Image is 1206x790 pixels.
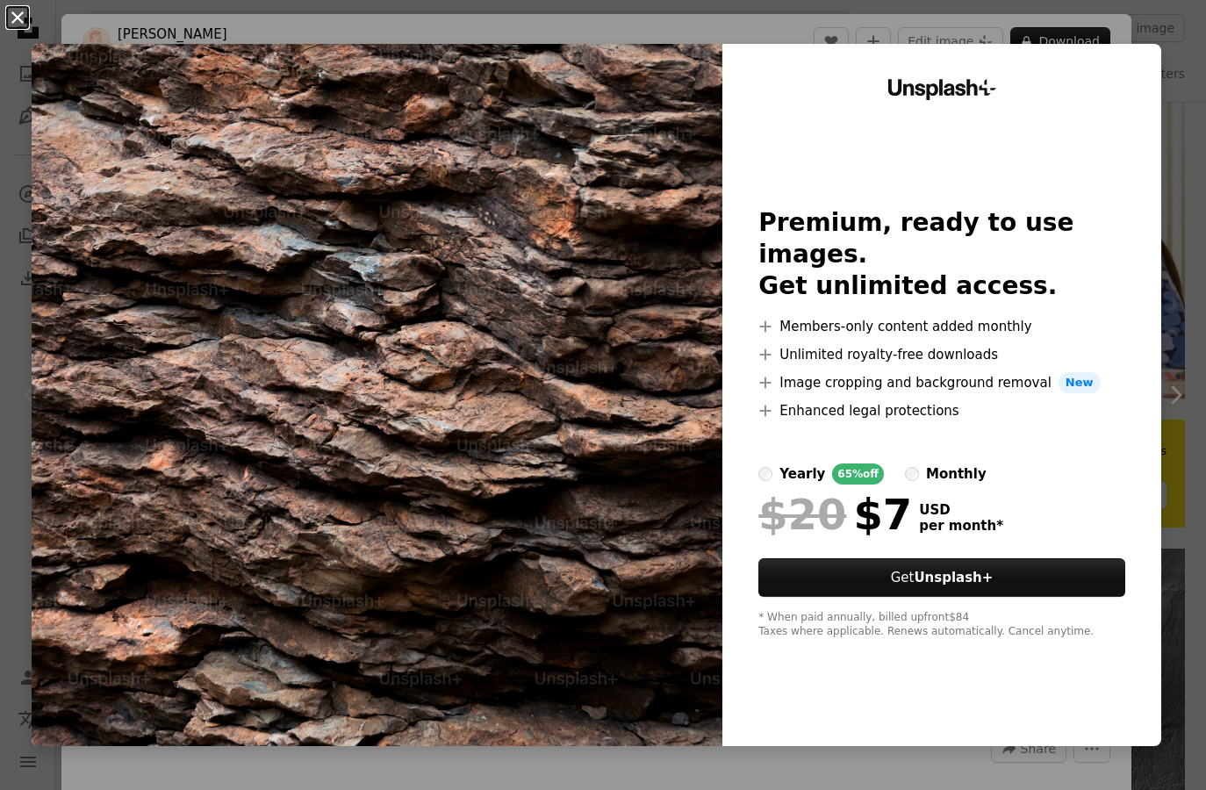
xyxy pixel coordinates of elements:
div: yearly [779,463,825,485]
div: monthly [926,463,987,485]
li: Unlimited royalty-free downloads [758,344,1125,365]
div: * When paid annually, billed upfront $84 Taxes where applicable. Renews automatically. Cancel any... [758,611,1125,639]
li: Members-only content added monthly [758,316,1125,337]
input: yearly65%off [758,467,772,481]
li: Enhanced legal protections [758,400,1125,421]
div: 65% off [832,463,884,485]
span: $20 [758,492,846,537]
span: New [1059,372,1101,393]
span: USD [919,502,1003,518]
h2: Premium, ready to use images. Get unlimited access. [758,207,1125,302]
div: $7 [758,492,912,537]
input: monthly [905,467,919,481]
button: GetUnsplash+ [758,558,1125,597]
li: Image cropping and background removal [758,372,1125,393]
strong: Unsplash+ [914,570,993,585]
span: per month * [919,518,1003,534]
